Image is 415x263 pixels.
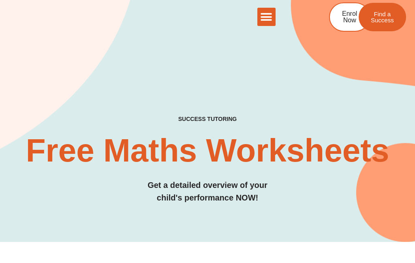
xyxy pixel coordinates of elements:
h4: SUCCESS TUTORING​ [21,116,394,123]
div: Menu Toggle [257,8,276,26]
a: Enrol Now [329,2,370,32]
h2: Free Maths Worksheets​ [21,134,394,167]
a: Find a Success [359,3,406,31]
span: Enrol Now [342,11,357,24]
h3: Get a detailed overview of your child's performance NOW! [21,179,394,204]
span: Find a Success [371,11,394,23]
